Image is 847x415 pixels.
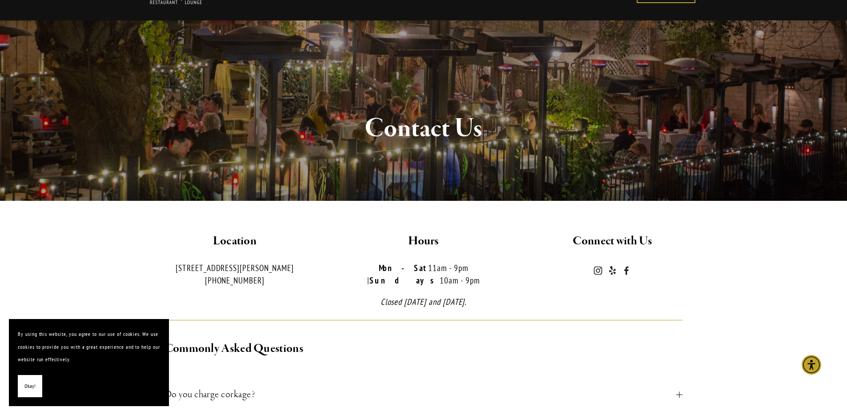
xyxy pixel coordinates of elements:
[369,275,440,286] strong: Sundays
[18,328,160,366] p: By using this website, you agree to our use of cookies. We use cookies to provide you with a grea...
[18,375,42,398] button: Okay!
[608,266,617,275] a: Yelp
[337,262,510,287] p: 11am - 9pm | 10am - 9pm
[9,319,169,406] section: Cookie banner
[148,232,322,251] h2: Location
[802,355,821,375] div: Accessibility Menu
[594,266,602,275] a: Instagram
[381,296,467,307] em: Closed [DATE] and [DATE].
[379,263,428,273] strong: Mon-Sat
[24,380,36,393] span: Okay!
[337,232,510,251] h2: Hours
[622,266,631,275] a: Novo Restaurant and Lounge
[165,387,677,403] span: Do you charge corkage?
[165,339,683,358] h2: Commonly Asked Questions
[526,232,699,251] h2: Connect with Us
[365,112,483,145] strong: Contact Us
[148,262,322,287] p: [STREET_ADDRESS][PERSON_NAME] [PHONE_NUMBER]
